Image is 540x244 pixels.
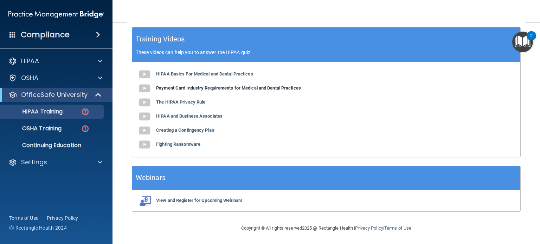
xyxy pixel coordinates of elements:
p: Settings [21,158,47,166]
b: HIPAA and Business Associates [156,113,223,119]
img: gray_youtube_icon.38fcd6cc.png [137,138,152,152]
span: Ⓒ Rectangle Health 2024 [9,224,67,231]
img: danger-circle.6113f641.png [81,124,90,133]
img: gray_youtube_icon.38fcd6cc.png [137,95,152,110]
b: Fighting Ransomware [156,141,200,147]
a: Privacy Policy [47,215,78,222]
b: Creating a Contingency Plan [156,127,214,133]
a: Terms of Use [9,215,38,222]
h5: Webinars [136,172,166,184]
img: danger-circle.6113f641.png [81,107,90,116]
p: Continuing Education [5,142,101,149]
b: HIPAA Basics For Medical and Dental Practices [156,71,253,77]
p: HIPAA Training [5,108,63,115]
p: These videos can help you to answer the HIPAA quiz [136,50,517,55]
a: Terms of Use [384,225,411,231]
img: gray_youtube_icon.38fcd6cc.png [137,67,152,81]
img: gray_youtube_icon.38fcd6cc.png [137,110,152,124]
img: gray_youtube_icon.38fcd6cc.png [137,124,152,138]
p: HIPAA [21,57,39,65]
div: Copyright © All rights reserved 2025 @ Rectangle Health | | [198,217,455,239]
h4: Compliance [21,30,70,40]
b: Payment Card Industry Requirements for Medical and Dental Practices [156,85,301,91]
a: OfficeSafe University [8,91,102,99]
a: Privacy Policy [355,225,383,231]
h5: Training Videos [136,33,185,45]
p: OSHA Training [5,125,62,132]
p: OfficeSafe University [21,91,88,99]
img: gray_youtube_icon.38fcd6cc.png [137,81,152,95]
a: Settings [8,158,102,166]
a: HIPAA [8,57,102,65]
b: View and Register for Upcoming Webinars [156,198,243,203]
img: webinarIcon.c7ebbf15.png [137,196,152,206]
button: Open Resource Center, 2 new notifications [512,32,533,52]
p: OSHA [21,74,39,82]
b: The HIPAA Privacy Rule [156,99,205,105]
div: 2 [530,36,533,45]
img: PMB logo [8,7,104,21]
a: OSHA [8,74,102,82]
